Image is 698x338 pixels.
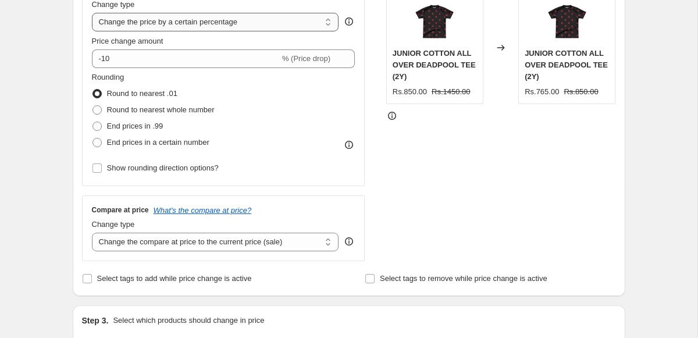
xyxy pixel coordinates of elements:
div: help [343,236,355,247]
p: Select which products should change in price [113,315,264,326]
div: Rs.765.00 [525,86,559,98]
span: Select tags to add while price change is active [97,274,252,283]
button: What's the compare at price? [154,206,252,215]
h3: Compare at price [92,205,149,215]
span: JUNIOR COTTON ALL OVER DEADPOOL TEE (2Y) [393,49,476,81]
span: End prices in .99 [107,122,163,130]
span: End prices in a certain number [107,138,209,147]
span: Rounding [92,73,124,81]
strike: Rs.1450.00 [432,86,471,98]
strike: Rs.850.00 [564,86,598,98]
h2: Step 3. [82,315,109,326]
span: Select tags to remove while price change is active [380,274,547,283]
span: Price change amount [92,37,163,45]
span: % (Price drop) [282,54,330,63]
div: Rs.850.00 [393,86,427,98]
div: help [343,16,355,27]
span: JUNIOR COTTON ALL OVER DEADPOOL TEE (2Y) [525,49,608,81]
input: -15 [92,49,280,68]
span: Round to nearest .01 [107,89,177,98]
span: Show rounding direction options? [107,163,219,172]
span: Round to nearest whole number [107,105,215,114]
span: Change type [92,220,135,229]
